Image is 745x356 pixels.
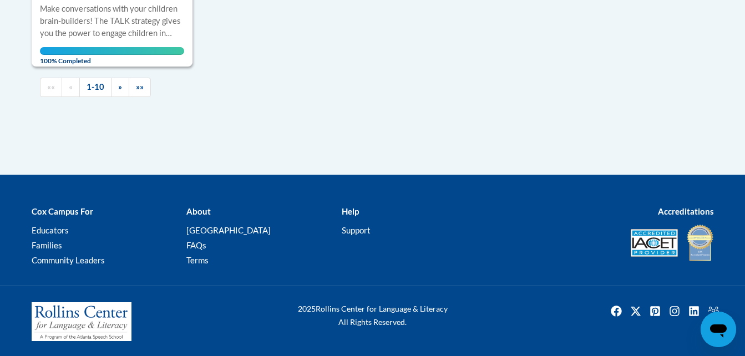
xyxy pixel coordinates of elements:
[32,225,69,235] a: Educators
[62,78,80,97] a: Previous
[186,206,211,216] b: About
[627,302,645,320] a: Twitter
[631,229,678,257] img: Accredited IACET® Provider
[342,225,371,235] a: Support
[186,255,209,265] a: Terms
[40,78,62,97] a: Begining
[32,240,62,250] a: Families
[607,302,625,320] img: Facebook icon
[701,312,736,347] iframe: Button to launch messaging window
[666,302,683,320] a: Instagram
[32,255,105,265] a: Community Leaders
[685,302,703,320] a: Linkedin
[40,47,185,55] div: Your progress
[607,302,625,320] a: Facebook
[32,302,131,341] img: Rollins Center for Language & Literacy - A Program of the Atlanta Speech School
[40,3,185,39] div: Make conversations with your children brain-builders! The TALK strategy gives you the power to en...
[705,302,722,320] a: Facebook Group
[627,302,645,320] img: Twitter icon
[705,302,722,320] img: Facebook group icon
[685,302,703,320] img: LinkedIn icon
[118,82,122,91] span: »
[111,78,129,97] a: Next
[186,240,206,250] a: FAQs
[47,82,55,91] span: ««
[79,78,112,97] a: 1-10
[686,223,714,262] img: IDA® Accredited
[136,82,144,91] span: »»
[646,302,664,320] a: Pinterest
[186,225,271,235] a: [GEOGRAPHIC_DATA]
[256,302,489,329] div: Rollins Center for Language & Literacy All Rights Reserved.
[342,206,359,216] b: Help
[69,82,73,91] span: «
[646,302,664,320] img: Pinterest icon
[666,302,683,320] img: Instagram icon
[129,78,151,97] a: End
[40,47,185,65] span: 100% Completed
[32,206,93,216] b: Cox Campus For
[658,206,714,216] b: Accreditations
[298,304,316,313] span: 2025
